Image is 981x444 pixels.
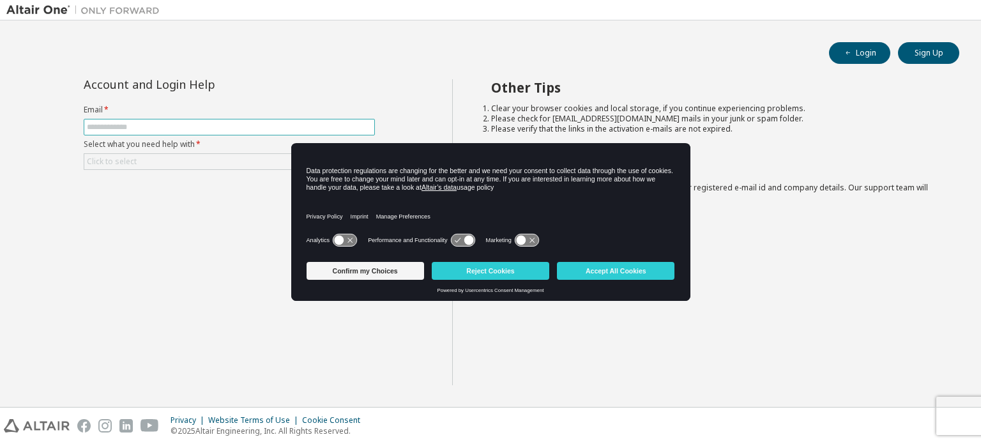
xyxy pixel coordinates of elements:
div: Click to select [87,157,137,167]
p: © 2025 Altair Engineering, Inc. All Rights Reserved. [171,425,368,436]
span: with a brief description of the problem, your registered e-mail id and company details. Our suppo... [491,182,928,203]
li: Please verify that the links in the activation e-mails are not expired. [491,124,937,134]
img: facebook.svg [77,419,91,433]
img: youtube.svg [141,419,159,433]
h2: Not sure how to login? [491,158,937,175]
div: Website Terms of Use [208,415,302,425]
label: Email [84,105,375,115]
img: altair_logo.svg [4,419,70,433]
div: Cookie Consent [302,415,368,425]
img: linkedin.svg [119,419,133,433]
img: instagram.svg [98,419,112,433]
img: Altair One [6,4,166,17]
label: Select what you need help with [84,139,375,149]
h2: Other Tips [491,79,937,96]
li: Please check for [EMAIL_ADDRESS][DOMAIN_NAME] mails in your junk or spam folder. [491,114,937,124]
button: Login [829,42,890,64]
div: Click to select [84,154,374,169]
button: Sign Up [898,42,959,64]
li: Clear your browser cookies and local storage, if you continue experiencing problems. [491,103,937,114]
div: Privacy [171,415,208,425]
div: Account and Login Help [84,79,317,89]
